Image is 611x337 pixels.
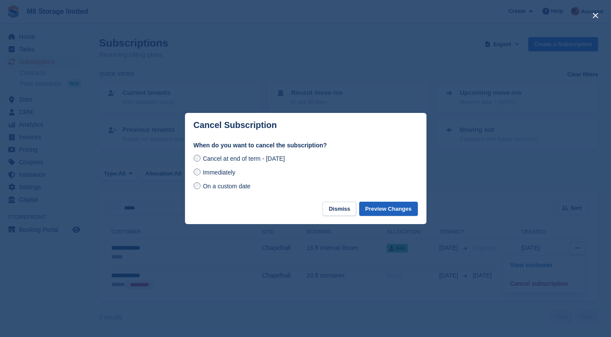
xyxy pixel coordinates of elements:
[203,155,285,162] span: Cancel at end of term - [DATE]
[359,202,418,216] button: Preview Changes
[323,202,356,216] button: Dismiss
[203,183,251,190] span: On a custom date
[194,155,201,162] input: Cancel at end of term - [DATE]
[194,141,418,150] label: When do you want to cancel the subscription?
[194,120,277,130] p: Cancel Subscription
[194,182,201,189] input: On a custom date
[589,9,602,22] button: close
[203,169,235,176] span: Immediately
[194,168,201,175] input: Immediately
